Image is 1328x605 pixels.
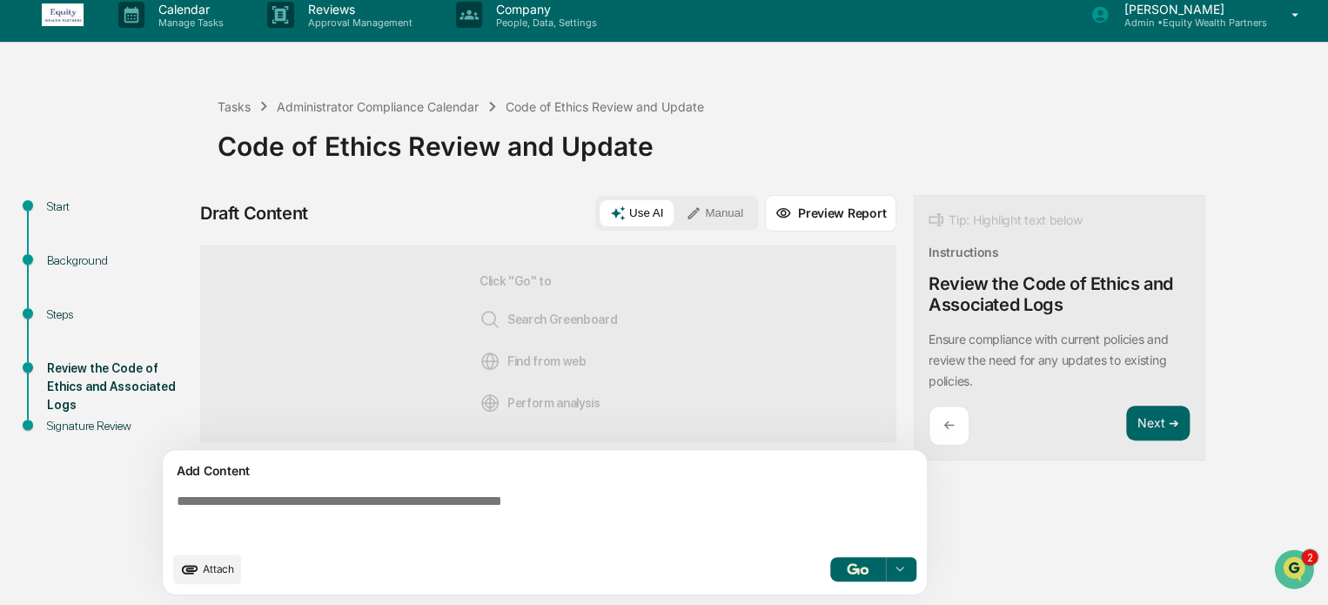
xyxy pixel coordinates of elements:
span: Search Greenboard [480,309,618,330]
div: Past conversations [17,192,117,206]
span: Pylon [173,384,211,397]
img: 8933085812038_c878075ebb4cc5468115_72.jpg [37,132,68,164]
span: Perform analysis [480,393,600,413]
div: 🖐️ [17,310,31,324]
div: Start [47,198,190,216]
button: Manual [675,200,754,226]
p: Ensure compliance with current policies and review the need for any updates to existing policies.​ [929,332,1168,388]
p: [PERSON_NAME] [1110,2,1266,17]
div: Background [47,252,190,270]
button: Go [830,557,886,581]
img: logo [42,3,84,26]
span: Preclearance [35,308,112,326]
div: Instructions [929,245,999,259]
p: Reviews [294,2,421,17]
span: Sep 11 [154,236,191,250]
span: [PERSON_NAME] [54,236,141,250]
div: Click "Go" to [480,274,618,413]
div: Add Content [173,460,916,481]
p: How can we help? [17,36,317,64]
span: Attach [203,562,234,575]
p: Manage Tasks [144,17,232,29]
iframe: Open customer support [1272,548,1319,595]
p: Admin • Equity Wealth Partners [1110,17,1266,29]
div: Draft Content [200,203,308,224]
img: 1746055101610-c473b297-6a78-478c-a979-82029cc54cd1 [17,132,49,164]
img: 1746055101610-c473b297-6a78-478c-a979-82029cc54cd1 [35,237,49,251]
button: Use AI [600,200,674,226]
p: Calendar [144,2,232,17]
button: upload document [173,555,241,584]
img: Jack Rasmussen [17,219,45,247]
div: Signature Review [47,417,190,435]
button: See all [270,189,317,210]
div: Tasks [218,99,251,114]
div: Tip: Highlight text below [929,210,1082,231]
div: Code of Ethics Review and Update [506,99,704,114]
span: Data Lookup [35,341,110,359]
p: Company [482,2,606,17]
div: Code of Ethics Review and Update [218,117,1319,162]
div: We're offline, we'll be back soon [78,150,246,164]
button: Preview Report [765,195,896,232]
div: Steps [47,306,190,324]
a: 🔎Data Lookup [10,334,117,366]
a: 🗄️Attestations [119,301,223,333]
a: Powered byPylon [123,383,211,397]
button: Start new chat [296,138,317,158]
div: Review the Code of Ethics and Associated Logs [929,273,1190,315]
button: Next ➔ [1126,406,1190,441]
img: Analysis [480,393,500,413]
div: Start new chat [78,132,285,150]
div: 🔎 [17,343,31,357]
span: • [144,236,151,250]
img: Search [480,309,500,330]
img: Go [847,563,868,575]
p: Approval Management [294,17,421,29]
span: Find from web [480,351,587,372]
a: 🖐️Preclearance [10,301,119,333]
div: Administrator Compliance Calendar [277,99,479,114]
p: ← [943,417,955,434]
img: Web [480,351,500,372]
span: Attestations [144,308,216,326]
div: Review the Code of Ethics and Associated Logs [47,360,190,414]
p: People, Data, Settings [482,17,606,29]
div: 🗄️ [126,310,140,324]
